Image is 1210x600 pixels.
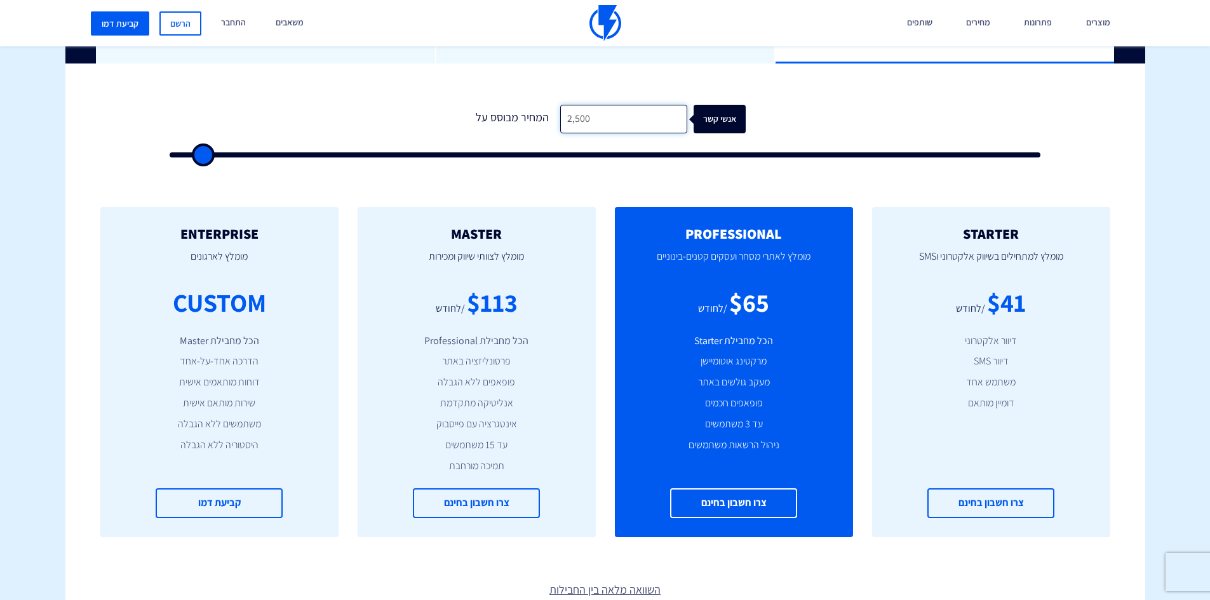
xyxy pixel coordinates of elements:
[377,417,577,432] li: אינטגרציה עם פייסבוק
[119,334,319,349] li: הכל מחבילת Master
[65,582,1145,598] a: השוואה מלאה בין החבילות
[634,417,834,432] li: עד 3 משתמשים
[634,241,834,284] p: מומלץ לאתרי מסחר ועסקים קטנים-בינוניים
[91,11,149,36] a: קביעת דמו
[698,302,727,316] div: /לחודש
[159,11,201,36] a: הרשם
[987,284,1026,321] div: $41
[377,354,577,369] li: פרסונליזציה באתר
[119,438,319,453] li: היסטוריה ללא הגבלה
[377,375,577,390] li: פופאפים ללא הגבלה
[956,302,985,316] div: /לחודש
[927,488,1054,518] a: צרו חשבון בחינם
[377,334,577,349] li: הכל מחבילת Professional
[413,488,540,518] a: צרו חשבון בחינם
[377,226,577,241] h2: MASTER
[634,226,834,241] h2: PROFESSIONAL
[634,438,834,453] li: ניהול הרשאות משתמשים
[891,226,1091,241] h2: STARTER
[436,302,465,316] div: /לחודש
[891,334,1091,349] li: דיוור אלקטרוני
[119,396,319,411] li: שירות מותאם אישית
[467,284,518,321] div: $113
[377,438,577,453] li: עד 15 משתמשים
[700,105,752,133] div: אנשי קשר
[119,417,319,432] li: משתמשים ללא הגבלה
[891,396,1091,411] li: דומיין מותאם
[377,459,577,474] li: תמיכה מורחבת
[377,396,577,411] li: אנליטיקה מתקדמת
[119,375,319,390] li: דוחות מותאמים אישית
[891,375,1091,390] li: משתמש אחד
[634,396,834,411] li: פופאפים חכמים
[729,284,769,321] div: $65
[119,241,319,284] p: מומלץ לארגונים
[634,354,834,369] li: מרקטינג אוטומיישן
[173,284,266,321] div: CUSTOM
[634,375,834,390] li: מעקב גולשים באתר
[891,354,1091,369] li: דיוור SMS
[156,488,283,518] a: קביעת דמו
[670,488,797,518] a: צרו חשבון בחינם
[119,354,319,369] li: הדרכה אחד-על-אחד
[465,105,560,133] div: המחיר מבוסס על
[634,334,834,349] li: הכל מחבילת Starter
[119,226,319,241] h2: ENTERPRISE
[377,241,577,284] p: מומלץ לצוותי שיווק ומכירות
[891,241,1091,284] p: מומלץ למתחילים בשיווק אלקטרוני וSMS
